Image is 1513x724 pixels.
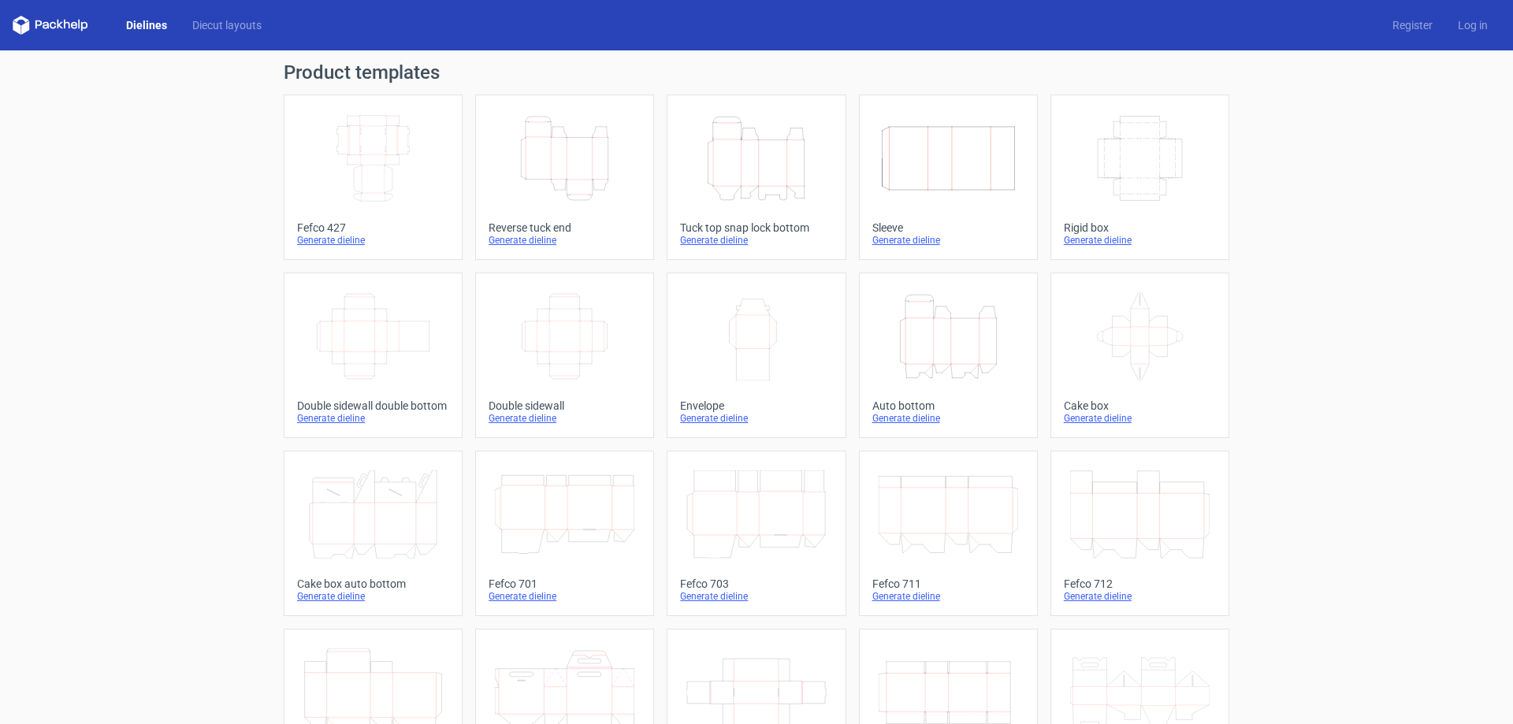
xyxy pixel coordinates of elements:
[859,451,1038,616] a: Fefco 711Generate dieline
[489,399,641,412] div: Double sidewall
[680,234,832,247] div: Generate dieline
[489,234,641,247] div: Generate dieline
[680,221,832,234] div: Tuck top snap lock bottom
[667,451,846,616] a: Fefco 703Generate dieline
[284,451,463,616] a: Cake box auto bottomGenerate dieline
[284,95,463,260] a: Fefco 427Generate dieline
[872,399,1024,412] div: Auto bottom
[297,590,449,603] div: Generate dieline
[475,273,654,438] a: Double sidewallGenerate dieline
[859,95,1038,260] a: SleeveGenerate dieline
[1064,221,1216,234] div: Rigid box
[489,412,641,425] div: Generate dieline
[1050,273,1229,438] a: Cake boxGenerate dieline
[680,590,832,603] div: Generate dieline
[113,17,180,33] a: Dielines
[284,273,463,438] a: Double sidewall double bottomGenerate dieline
[1050,451,1229,616] a: Fefco 712Generate dieline
[475,95,654,260] a: Reverse tuck endGenerate dieline
[667,273,846,438] a: EnvelopeGenerate dieline
[297,577,449,590] div: Cake box auto bottom
[680,412,832,425] div: Generate dieline
[1064,577,1216,590] div: Fefco 712
[1445,17,1500,33] a: Log in
[680,577,832,590] div: Fefco 703
[475,451,654,616] a: Fefco 701Generate dieline
[872,234,1024,247] div: Generate dieline
[872,590,1024,603] div: Generate dieline
[180,17,274,33] a: Diecut layouts
[1064,590,1216,603] div: Generate dieline
[489,577,641,590] div: Fefco 701
[297,412,449,425] div: Generate dieline
[1380,17,1445,33] a: Register
[297,221,449,234] div: Fefco 427
[297,234,449,247] div: Generate dieline
[680,399,832,412] div: Envelope
[489,221,641,234] div: Reverse tuck end
[1064,412,1216,425] div: Generate dieline
[1050,95,1229,260] a: Rigid boxGenerate dieline
[297,399,449,412] div: Double sidewall double bottom
[667,95,846,260] a: Tuck top snap lock bottomGenerate dieline
[872,412,1024,425] div: Generate dieline
[872,221,1024,234] div: Sleeve
[1064,234,1216,247] div: Generate dieline
[489,590,641,603] div: Generate dieline
[1064,399,1216,412] div: Cake box
[859,273,1038,438] a: Auto bottomGenerate dieline
[872,577,1024,590] div: Fefco 711
[284,63,1229,82] h1: Product templates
